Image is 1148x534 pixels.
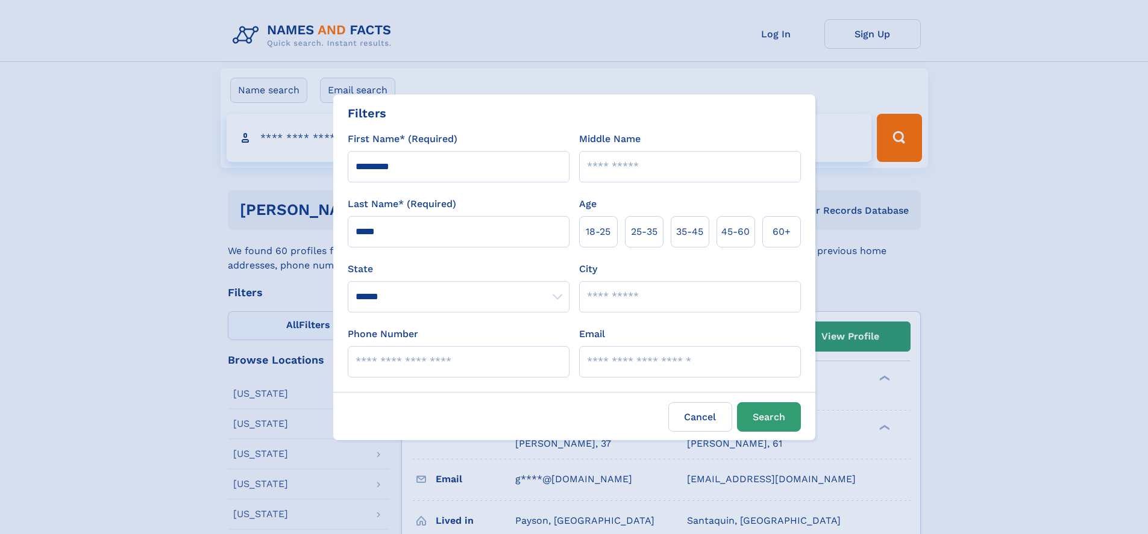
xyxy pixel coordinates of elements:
[348,262,569,276] label: State
[586,225,610,239] span: 18‑25
[773,225,791,239] span: 60+
[579,132,641,146] label: Middle Name
[348,132,457,146] label: First Name* (Required)
[676,225,703,239] span: 35‑45
[348,197,456,211] label: Last Name* (Required)
[348,327,418,341] label: Phone Number
[668,402,732,432] label: Cancel
[721,225,750,239] span: 45‑60
[579,197,597,211] label: Age
[737,402,801,432] button: Search
[579,327,605,341] label: Email
[631,225,657,239] span: 25‑35
[579,262,597,276] label: City
[348,104,386,122] div: Filters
